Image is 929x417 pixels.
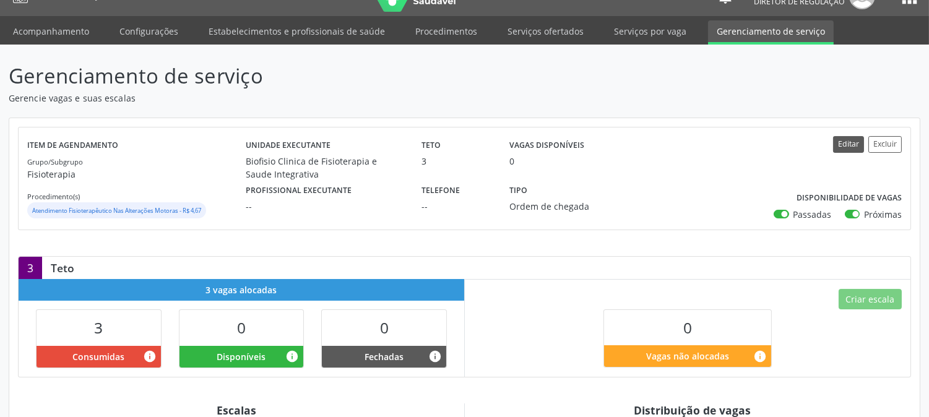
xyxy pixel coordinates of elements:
[111,20,187,42] a: Configurações
[868,136,902,153] button: Excluir
[246,136,331,155] label: Unidade executante
[421,181,460,200] label: Telefone
[18,403,456,417] div: Escalas
[421,136,441,155] label: Teto
[797,189,902,208] label: Disponibilidade de vagas
[708,20,834,45] a: Gerenciamento de serviço
[237,317,246,338] span: 0
[4,20,98,42] a: Acompanhamento
[605,20,695,42] a: Serviços por vaga
[864,208,902,221] label: Próximas
[839,289,902,310] button: Criar escala
[285,350,299,363] i: Vagas alocadas e sem marcações associadas
[509,155,514,168] div: 0
[753,350,767,363] i: Quantidade de vagas restantes do teto de vagas
[72,350,124,363] span: Consumidas
[793,208,832,221] label: Passadas
[683,317,692,338] span: 0
[27,168,246,181] p: Fisioterapia
[499,20,592,42] a: Serviços ofertados
[509,181,527,200] label: Tipo
[407,20,486,42] a: Procedimentos
[428,350,442,363] i: Vagas alocadas e sem marcações associadas que tiveram sua disponibilidade fechada
[27,136,118,155] label: Item de agendamento
[42,261,83,275] div: Teto
[246,155,404,181] div: Biofisio Clinica de Fisioterapia e Saude Integrativa
[246,181,352,200] label: Profissional executante
[32,207,201,215] small: Atendimento Fisioterapêutico Nas Alterações Motoras - R$ 4,67
[19,257,42,279] div: 3
[833,136,864,153] button: Editar
[509,200,624,213] div: Ordem de chegada
[27,192,80,201] small: Procedimento(s)
[143,350,157,363] i: Vagas alocadas que possuem marcações associadas
[19,279,464,301] div: 3 vagas alocadas
[217,350,266,363] span: Disponíveis
[421,155,492,168] div: 3
[94,317,103,338] span: 3
[9,92,647,105] p: Gerencie vagas e suas escalas
[200,20,394,42] a: Estabelecimentos e profissionais de saúde
[509,136,584,155] label: Vagas disponíveis
[9,61,647,92] p: Gerenciamento de serviço
[365,350,404,363] span: Fechadas
[27,157,83,166] small: Grupo/Subgrupo
[246,200,404,213] div: --
[646,350,729,363] span: Vagas não alocadas
[473,403,911,417] div: Distribuição de vagas
[380,317,389,338] span: 0
[421,200,492,213] div: --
